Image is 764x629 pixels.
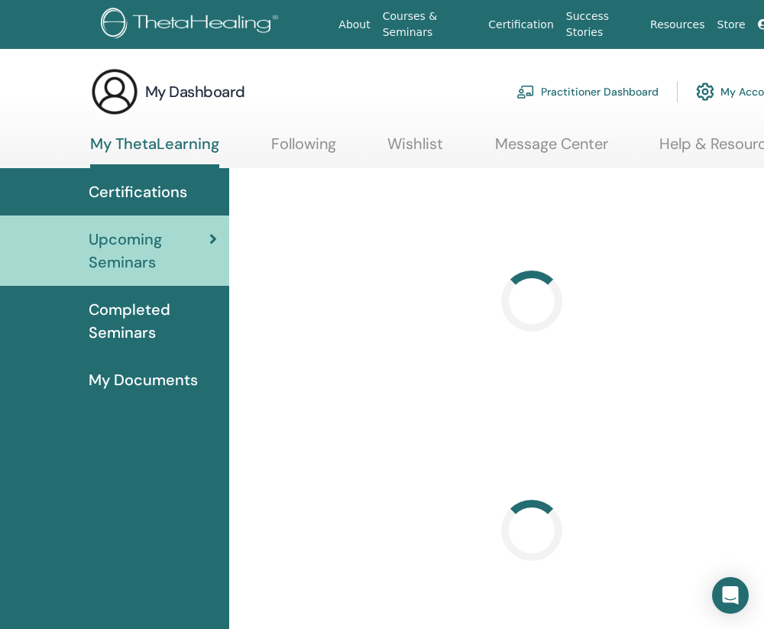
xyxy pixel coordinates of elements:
a: Success Stories [560,2,644,47]
div: Open Intercom Messenger [712,577,749,614]
a: About [332,11,376,39]
span: My Documents [89,368,198,391]
a: Courses & Seminars [377,2,483,47]
span: Certifications [89,180,187,203]
a: Following [271,135,336,164]
a: Store [711,11,752,39]
a: My ThetaLearning [90,135,219,168]
img: chalkboard-teacher.svg [516,85,535,99]
a: Message Center [495,135,608,164]
img: cog.svg [696,79,714,105]
img: logo.png [101,8,283,42]
img: generic-user-icon.jpg [90,67,139,116]
a: Wishlist [387,135,443,164]
a: Resources [644,11,711,39]
a: Certification [482,11,559,39]
span: Upcoming Seminars [89,228,209,274]
span: Completed Seminars [89,298,217,344]
a: Practitioner Dashboard [516,75,659,109]
h3: My Dashboard [145,81,245,102]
